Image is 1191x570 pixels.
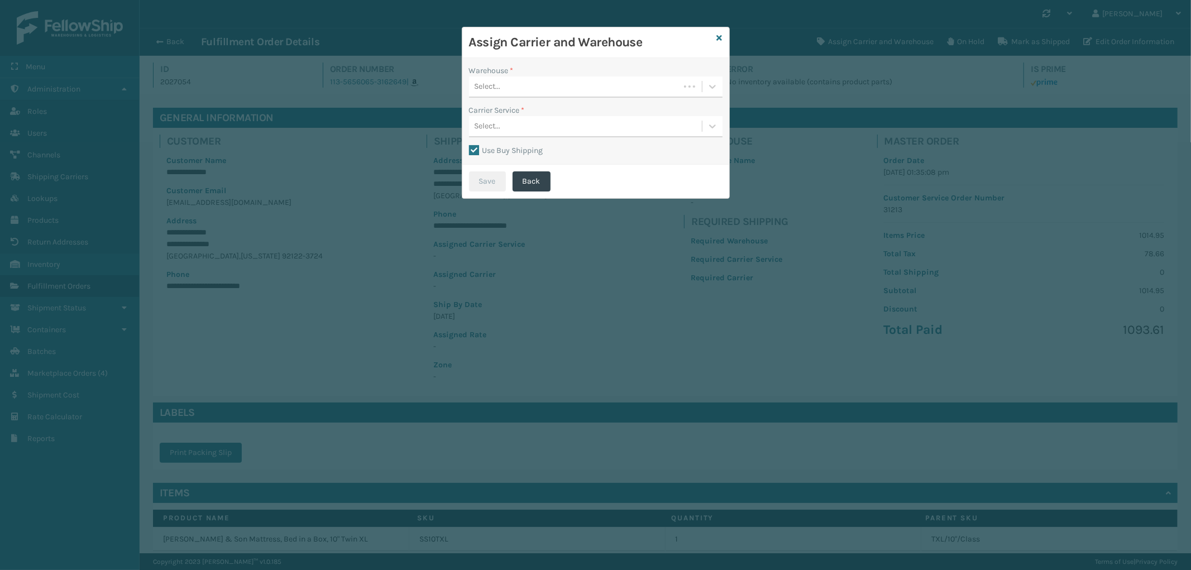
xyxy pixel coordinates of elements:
[469,104,525,116] label: Carrier Service
[469,65,514,76] label: Warehouse
[469,146,543,155] label: Use Buy Shipping
[469,34,712,51] h3: Assign Carrier and Warehouse
[513,171,551,191] button: Back
[475,81,501,93] div: Select...
[469,171,506,191] button: Save
[475,121,501,132] div: Select...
